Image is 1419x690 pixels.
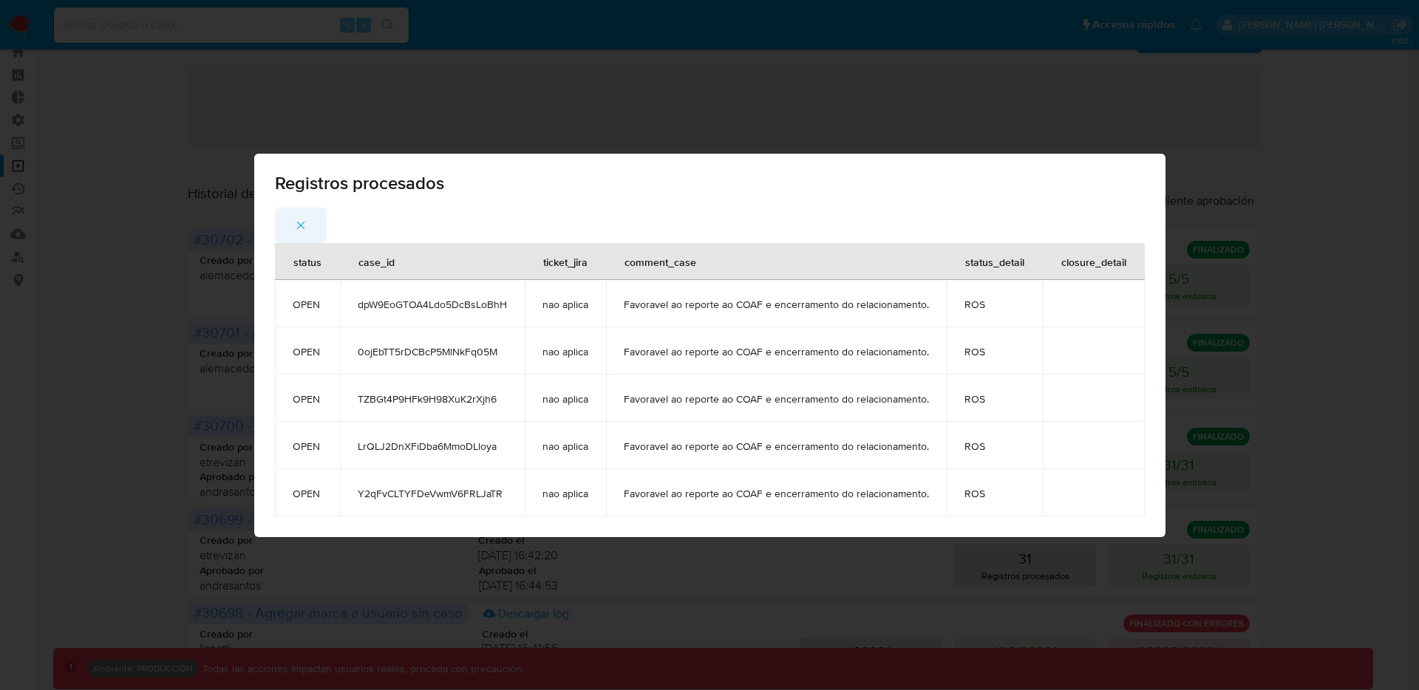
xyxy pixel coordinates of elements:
[624,345,929,358] span: Favoravel ao reporte ao COAF e encerramento do relacionamento.
[525,244,605,279] div: ticket_jira
[293,440,322,453] span: OPEN
[293,487,322,500] span: OPEN
[964,440,1025,453] span: ROS
[293,298,322,311] span: OPEN
[624,487,929,500] span: Favoravel ao reporte ao COAF e encerramento do relacionamento.
[358,487,507,500] span: Y2qFvCLTYFDeVwmV6FRLJaTR
[542,440,588,453] span: nao aplica
[542,392,588,406] span: nao aplica
[624,440,929,453] span: Favoravel ao reporte ao COAF e encerramento do relacionamento.
[1044,244,1144,279] div: closure_detail
[542,298,588,311] span: nao aplica
[607,244,714,279] div: comment_case
[275,174,1145,192] span: Registros procesados
[358,345,507,358] span: 0ojEbTT5rDCBcP5MlNkFq05M
[964,298,1025,311] span: ROS
[542,345,588,358] span: nao aplica
[358,440,507,453] span: LrQLJ2DnXFiDba6MmoDLloya
[964,392,1025,406] span: ROS
[624,298,929,311] span: Favoravel ao reporte ao COAF e encerramento do relacionamento.
[293,392,322,406] span: OPEN
[947,244,1042,279] div: status_detail
[358,392,507,406] span: TZBGt4P9HFk9H98XuK2rXjh6
[276,244,339,279] div: status
[341,244,412,279] div: case_id
[358,298,507,311] span: dpW9EoGTOA4Ldo5DcBsLoBhH
[964,487,1025,500] span: ROS
[542,487,588,500] span: nao aplica
[624,392,929,406] span: Favoravel ao reporte ao COAF e encerramento do relacionamento.
[964,345,1025,358] span: ROS
[293,345,322,358] span: OPEN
